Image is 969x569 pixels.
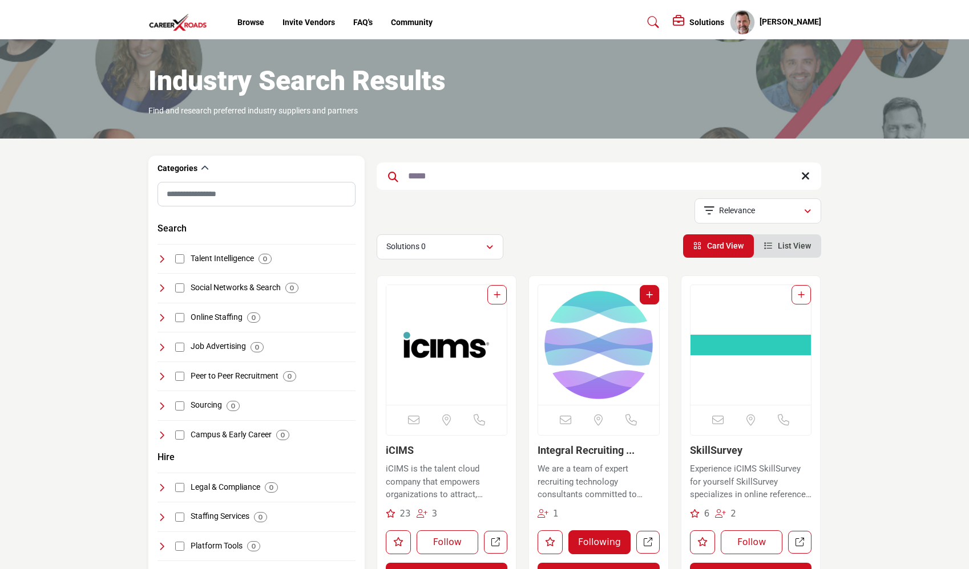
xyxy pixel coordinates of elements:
div: 0 Results For Staffing Services [254,512,267,522]
b: 0 [290,284,294,292]
a: iCIMS [386,444,414,456]
h4: Staffing Services: Services and agencies focused on providing temporary, permanent, and specializ... [191,511,249,522]
li: Card View [683,234,754,258]
h4: Peer to Peer Recruitment: Recruitment methods leveraging existing employees' networks and relatio... [191,371,278,382]
img: Integral Recruiting Design [538,285,659,405]
p: Relevance [719,205,755,217]
a: Invite Vendors [282,18,335,27]
div: 0 Results For Job Advertising [251,342,264,352]
input: Select Platform Tools checkbox [175,542,184,551]
button: Search [158,222,187,235]
h4: Platform Tools: Software and tools designed to enhance operational efficiency and collaboration i... [191,540,243,552]
button: Follow [721,530,783,554]
b: 0 [288,372,292,380]
button: Following [568,530,631,554]
h3: SkillSurvey [690,444,812,457]
a: Open skillsurvey in new tab [788,531,811,554]
h5: Solutions [689,17,724,27]
a: Add To List [646,290,653,299]
a: We are a team of expert recruiting technology consultants committed to helping customer get the m... [538,460,660,501]
img: iCIMS [386,285,507,405]
input: Select Talent Intelligence checkbox [175,254,184,263]
div: Followers [538,507,559,521]
p: Experience iCIMS SkillSurvey for yourself SkillSurvey specializes in online reference checking an... [690,462,812,501]
a: Community [391,18,433,27]
h4: Legal & Compliance: Resources and services ensuring recruitment practices comply with legal and r... [191,482,260,493]
button: Relevance [695,198,821,223]
p: iCIMS is the talent cloud company that empowers organizations to attract, engage, hire and advanc... [386,462,508,501]
div: Followers [715,507,736,521]
p: We are a team of expert recruiting technology consultants committed to helping customer get the m... [538,462,660,501]
a: Open integral-recruiting-design in new tab [636,531,660,554]
p: Solutions 0 [386,241,426,253]
div: 0 Results For Sourcing [227,401,240,411]
a: Browse [237,18,264,27]
button: Hire [158,450,175,464]
a: Experience iCIMS SkillSurvey for yourself SkillSurvey specializes in online reference checking an... [690,460,812,501]
a: iCIMS is the talent cloud company that empowers organizations to attract, engage, hire and advanc... [386,460,508,501]
a: Open Listing in new tab [691,285,811,405]
div: Solutions [673,15,724,29]
img: SkillSurvey [691,285,811,405]
input: Select Job Advertising checkbox [175,343,184,352]
button: Solutions 0 [377,234,503,259]
span: 1 [553,509,559,519]
p: Find and research preferred industry suppliers and partners [148,105,358,117]
a: Search [636,13,667,31]
a: Open Listing in new tab [538,285,659,405]
span: 23 [399,509,410,519]
a: View List [764,241,811,250]
button: Like listing [386,530,411,554]
button: Like listing [538,530,563,554]
h3: Integral Recruiting Design [538,444,660,457]
a: Integral Recruiting ... [538,444,635,456]
div: 0 Results For Talent Intelligence [259,254,272,264]
h4: Online Staffing: Digital platforms specializing in the staffing of temporary, contract, and conti... [191,312,243,323]
a: View Card [693,241,744,250]
button: Show hide supplier dropdown [730,10,755,35]
div: 0 Results For Social Networks & Search [285,283,298,293]
b: 0 [252,314,256,322]
h4: Job Advertising: Platforms and strategies for advertising job openings to attract a wide range of... [191,341,246,352]
a: Add To List [494,290,500,299]
h2: Categories [158,163,197,174]
input: Select Social Networks & Search checkbox [175,283,184,292]
input: Select Online Staffing checkbox [175,313,184,322]
img: Site Logo [148,13,213,32]
div: 0 Results For Platform Tools [247,541,260,551]
div: 0 Results For Online Staffing [247,312,260,323]
span: 6 [704,509,710,519]
span: 3 [432,509,438,519]
h4: Talent Intelligence: Intelligence and data-driven insights for making informed decisions in talen... [191,253,254,265]
div: Followers [417,507,438,521]
i: Recommendations [690,509,700,518]
button: Like listing [690,530,715,554]
b: 0 [259,513,263,521]
b: 0 [255,343,259,351]
li: List View [754,234,821,258]
b: 0 [231,402,235,410]
input: Search Keyword [377,162,821,190]
div: 0 Results For Legal & Compliance [265,482,278,493]
a: FAQ's [353,18,373,27]
input: Select Legal & Compliance checkbox [175,483,184,492]
b: 0 [281,431,285,439]
button: Follow [417,530,479,554]
h5: [PERSON_NAME] [760,17,821,28]
h1: Industry Search Results [148,63,446,99]
span: List View [778,241,811,250]
h4: Social Networks & Search: Platforms that combine social networking and search capabilities for re... [191,282,281,294]
h4: Sourcing: Strategies and tools for identifying and engaging potential candidates for specific job... [191,400,222,411]
b: 0 [252,542,256,550]
h4: Campus & Early Career: Programs and platforms focusing on recruitment and career development for ... [191,429,272,441]
div: 0 Results For Peer to Peer Recruitment [283,371,296,381]
input: Select Campus & Early Career checkbox [175,430,184,440]
a: Add To List [798,290,805,299]
input: Select Staffing Services checkbox [175,513,184,522]
input: Search Category [158,182,356,206]
b: 0 [269,483,273,491]
div: 0 Results For Campus & Early Career [276,430,289,440]
a: Open icims in new tab [484,531,507,554]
